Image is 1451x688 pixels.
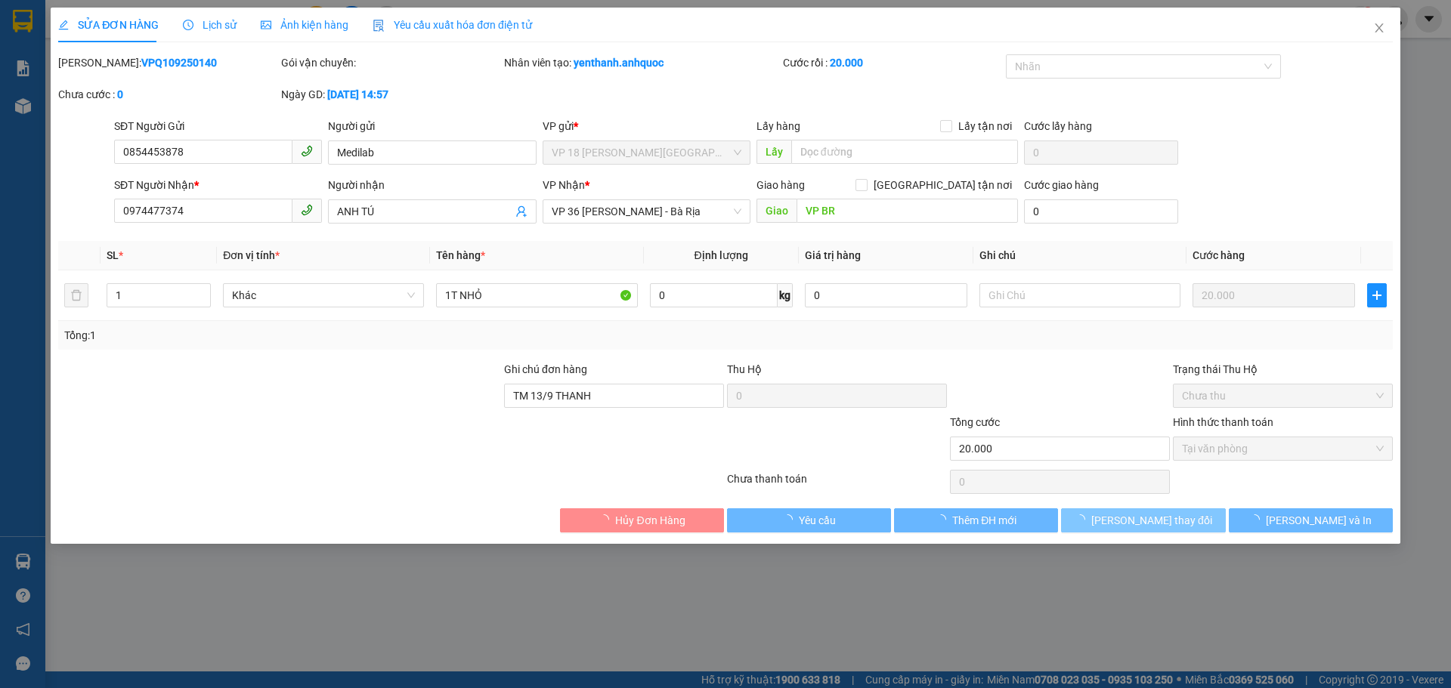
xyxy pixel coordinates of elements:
[281,54,501,71] div: Gói vận chuyển:
[599,514,615,525] span: loading
[756,120,800,132] span: Lấy hàng
[1367,283,1387,307] button: plus
[13,13,166,103] div: VP 18 [PERSON_NAME][GEOGRAPHIC_DATA] - [GEOGRAPHIC_DATA]
[1229,508,1393,532] button: [PERSON_NAME] và In
[560,508,724,532] button: Hủy Đơn Hàng
[1024,120,1092,132] label: Cước lấy hàng
[436,249,485,261] span: Tên hàng
[725,470,948,497] div: Chưa thanh toán
[756,179,805,191] span: Giao hàng
[13,103,166,122] div: Medilab
[1061,508,1225,532] button: [PERSON_NAME] thay đổi
[261,19,348,31] span: Ảnh kiện hàng
[868,177,1018,193] span: [GEOGRAPHIC_DATA] tận nơi
[552,200,741,223] span: VP 36 Lê Thành Duy - Bà Rịa
[1024,179,1099,191] label: Cước giao hàng
[543,179,585,191] span: VP Nhận
[281,86,501,103] div: Ngày GD:
[177,13,299,67] div: VP 36 [PERSON_NAME] - Bà Rịa
[64,327,560,344] div: Tổng: 1
[177,85,299,106] div: 0974477374
[177,14,213,30] span: Nhận:
[1193,249,1245,261] span: Cước hàng
[58,20,69,30] span: edit
[805,249,861,261] span: Giá trị hàng
[936,514,952,525] span: loading
[830,57,863,69] b: 20.000
[504,363,587,375] label: Ghi chú đơn hàng
[504,384,724,408] input: Ghi chú đơn hàng
[64,283,88,307] button: delete
[223,249,280,261] span: Đơn vị tính
[574,57,664,69] b: yenthanh.anhquoc
[436,283,637,307] input: VD: Bàn, Ghế
[177,67,299,85] div: ANH TÚ
[261,20,271,30] span: picture
[552,141,741,164] span: VP 18 Nguyễn Thái Bình - Quận 1
[13,14,36,30] span: Gửi:
[695,249,748,261] span: Định lượng
[114,177,322,193] div: SĐT Người Nhận
[1182,384,1384,407] span: Chưa thu
[756,199,797,223] span: Giao
[1173,416,1273,428] label: Hình thức thanh toán
[373,20,385,32] img: icon
[58,19,159,31] span: SỬA ĐƠN HÀNG
[232,284,415,307] span: Khác
[543,118,750,134] div: VP gửi
[791,140,1018,164] input: Dọc đường
[783,54,1003,71] div: Cước rồi :
[301,145,313,157] span: phone
[894,508,1058,532] button: Thêm ĐH mới
[114,118,322,134] div: SĐT Người Gửi
[373,19,532,31] span: Yêu cầu xuất hóa đơn điện tử
[727,363,762,375] span: Thu Hộ
[58,54,278,71] div: [PERSON_NAME]:
[797,199,1018,223] input: Dọc đường
[328,118,536,134] div: Người gửi
[1193,283,1355,307] input: 0
[328,177,536,193] div: Người nhận
[107,249,119,261] span: SL
[301,204,313,216] span: phone
[199,106,261,133] span: VP BR
[615,512,685,529] span: Hủy Đơn Hàng
[58,86,278,103] div: Chưa cước :
[952,118,1018,134] span: Lấy tận nơi
[1024,199,1178,224] input: Cước giao hàng
[504,54,780,71] div: Nhân viên tạo:
[950,416,1000,428] span: Tổng cước
[973,241,1186,270] th: Ghi chú
[1266,512,1372,529] span: [PERSON_NAME] và In
[183,19,237,31] span: Lịch sử
[141,57,217,69] b: VPQ109250140
[952,512,1016,529] span: Thêm ĐH mới
[1358,8,1400,50] button: Close
[1091,512,1212,529] span: [PERSON_NAME] thay đổi
[727,508,891,532] button: Yêu cầu
[1368,289,1386,301] span: plus
[117,88,123,100] b: 0
[515,205,527,218] span: user-add
[778,283,793,307] span: kg
[1075,514,1091,525] span: loading
[183,20,193,30] span: clock-circle
[756,140,791,164] span: Lấy
[327,88,388,100] b: [DATE] 14:57
[1173,361,1393,378] div: Trạng thái Thu Hộ
[1182,437,1384,460] span: Tại văn phòng
[799,512,836,529] span: Yêu cầu
[979,283,1180,307] input: Ghi Chú
[1249,514,1266,525] span: loading
[782,514,799,525] span: loading
[1024,140,1178,165] input: Cước lấy hàng
[1373,22,1385,34] span: close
